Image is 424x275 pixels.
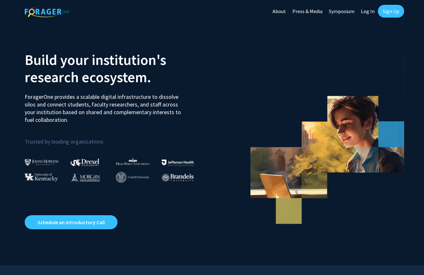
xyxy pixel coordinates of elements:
img: Brandeis University [162,174,194,182]
img: Drexel University [70,159,99,166]
img: ForagerOne Logo [25,6,69,17]
a: Sign Up [378,5,404,18]
p: Trusted by leading organizations [25,129,207,146]
img: Morgan State University [70,173,100,181]
img: Cornell University [116,172,149,183]
img: High Point University [116,157,150,165]
p: ForagerOne provides a scalable digital infrastructure to dissolve silos and connect students, fac... [25,88,185,124]
img: Johns Hopkins University [25,159,59,166]
img: Thomas Jefferson University [162,160,194,166]
img: University of Kentucky [25,173,58,182]
h2: Build your institution's research ecosystem. [25,51,207,86]
a: Opens in a new tab [25,215,118,229]
iframe: Chat [5,246,27,270]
